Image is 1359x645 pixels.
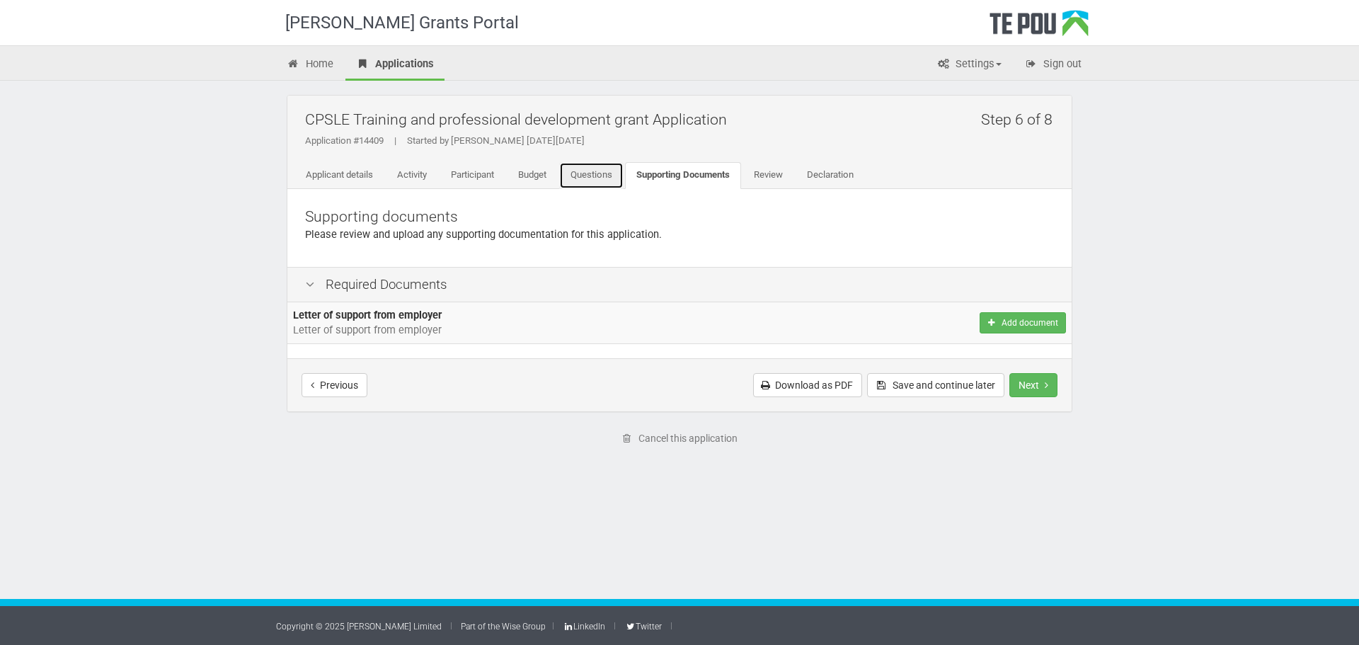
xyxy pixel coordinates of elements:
[293,309,442,321] b: Letter of support from employer
[305,207,1054,227] p: Supporting documents
[742,162,794,189] a: Review
[345,50,445,81] a: Applications
[305,135,1061,147] div: Application #14409 Started by [PERSON_NAME] [DATE][DATE]
[507,162,558,189] a: Budget
[625,162,741,189] a: Supporting Documents
[559,162,624,189] a: Questions
[980,312,1066,333] button: Add document
[624,622,661,632] a: Twitter
[753,373,862,397] a: Download as PDF
[796,162,865,189] a: Declaration
[294,162,384,189] a: Applicant details
[386,162,438,189] a: Activity
[1009,373,1057,397] button: Next step
[276,50,344,81] a: Home
[293,324,442,336] span: Letter of support from employer
[305,103,1061,136] h2: CPSLE Training and professional development grant Application
[981,103,1061,136] h2: Step 6 of 8
[990,10,1089,45] div: Te Pou Logo
[867,373,1004,397] button: Save and continue later
[926,50,1012,81] a: Settings
[563,622,605,632] a: LinkedIn
[440,162,505,189] a: Participant
[384,135,407,146] span: |
[287,267,1072,302] div: Required Documents
[613,426,747,450] a: Cancel this application
[461,622,546,632] a: Part of the Wise Group
[1014,50,1092,81] a: Sign out
[276,622,442,632] a: Copyright © 2025 [PERSON_NAME] Limited
[302,373,367,397] button: Previous step
[305,227,1054,242] p: Please review and upload any supporting documentation for this application.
